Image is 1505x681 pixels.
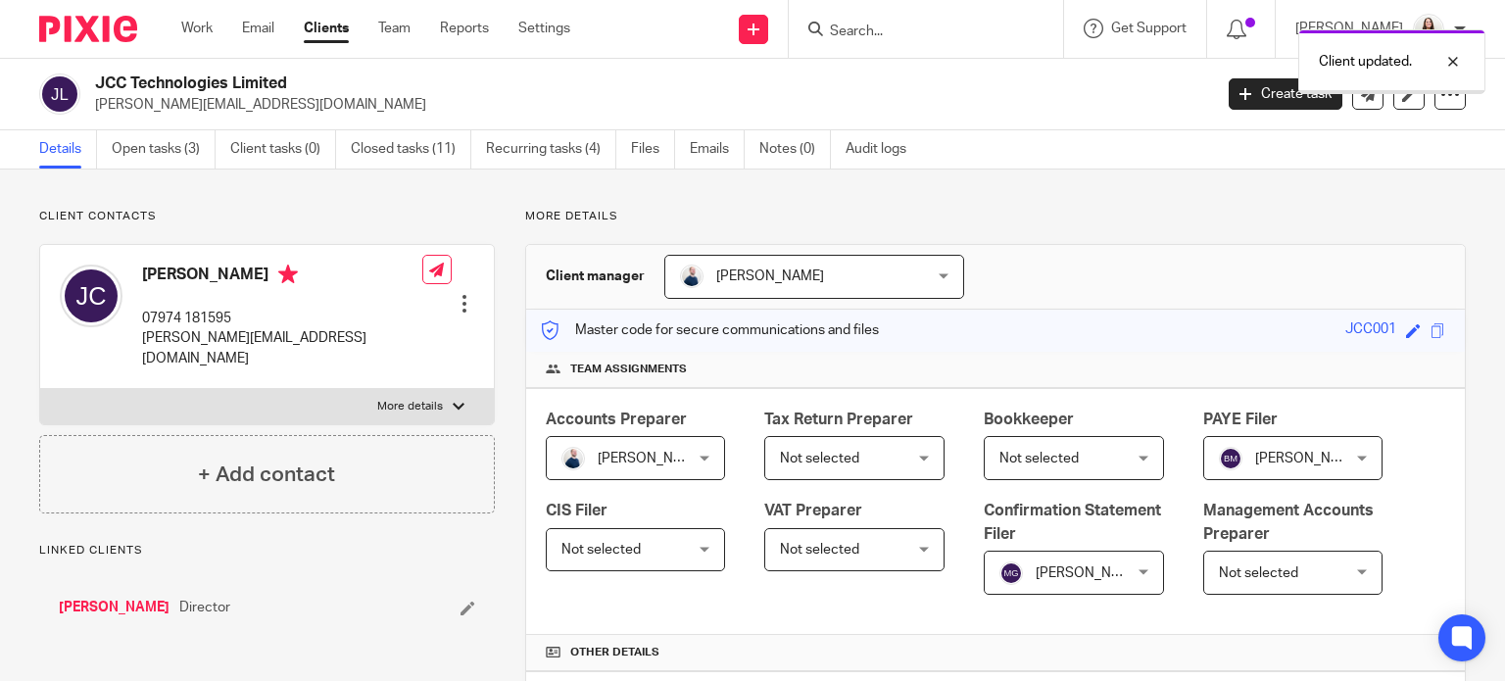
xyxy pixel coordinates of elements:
[351,130,471,169] a: Closed tasks (11)
[518,19,570,38] a: Settings
[440,19,489,38] a: Reports
[690,130,745,169] a: Emails
[198,460,335,490] h4: + Add contact
[60,265,122,327] img: svg%3E
[304,19,349,38] a: Clients
[59,598,170,617] a: [PERSON_NAME]
[142,265,422,289] h4: [PERSON_NAME]
[39,130,97,169] a: Details
[561,447,585,470] img: MC_T&CO-3.jpg
[1413,14,1444,45] img: 2022.jpg
[546,503,607,518] span: CIS Filer
[716,269,824,283] span: [PERSON_NAME]
[95,73,979,94] h2: JCC Technologies Limited
[142,328,422,368] p: [PERSON_NAME][EMAIL_ADDRESS][DOMAIN_NAME]
[1319,52,1412,72] p: Client updated.
[570,645,659,660] span: Other details
[561,543,641,557] span: Not selected
[112,130,216,169] a: Open tasks (3)
[764,503,862,518] span: VAT Preparer
[759,130,831,169] a: Notes (0)
[780,543,859,557] span: Not selected
[546,412,687,427] span: Accounts Preparer
[142,309,422,328] p: 07974 181595
[984,503,1161,541] span: Confirmation Statement Filer
[179,598,230,617] span: Director
[999,561,1023,585] img: svg%3E
[984,412,1074,427] span: Bookkeeper
[230,130,336,169] a: Client tasks (0)
[598,452,705,465] span: [PERSON_NAME]
[278,265,298,284] i: Primary
[95,95,1199,115] p: [PERSON_NAME][EMAIL_ADDRESS][DOMAIN_NAME]
[1229,78,1342,110] a: Create task
[680,265,704,288] img: MC_T&CO-3.jpg
[1345,319,1396,342] div: JCC001
[1036,566,1143,580] span: [PERSON_NAME]
[780,452,859,465] span: Not selected
[39,16,137,42] img: Pixie
[39,73,80,115] img: svg%3E
[570,362,687,377] span: Team assignments
[1255,452,1363,465] span: [PERSON_NAME]
[39,209,495,224] p: Client contacts
[1219,566,1298,580] span: Not selected
[39,543,495,559] p: Linked clients
[1203,503,1374,541] span: Management Accounts Preparer
[631,130,675,169] a: Files
[181,19,213,38] a: Work
[846,130,921,169] a: Audit logs
[242,19,274,38] a: Email
[377,399,443,414] p: More details
[525,209,1466,224] p: More details
[486,130,616,169] a: Recurring tasks (4)
[1219,447,1242,470] img: svg%3E
[378,19,411,38] a: Team
[999,452,1079,465] span: Not selected
[1203,412,1278,427] span: PAYE Filer
[546,267,645,286] h3: Client manager
[764,412,913,427] span: Tax Return Preparer
[541,320,879,340] p: Master code for secure communications and files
